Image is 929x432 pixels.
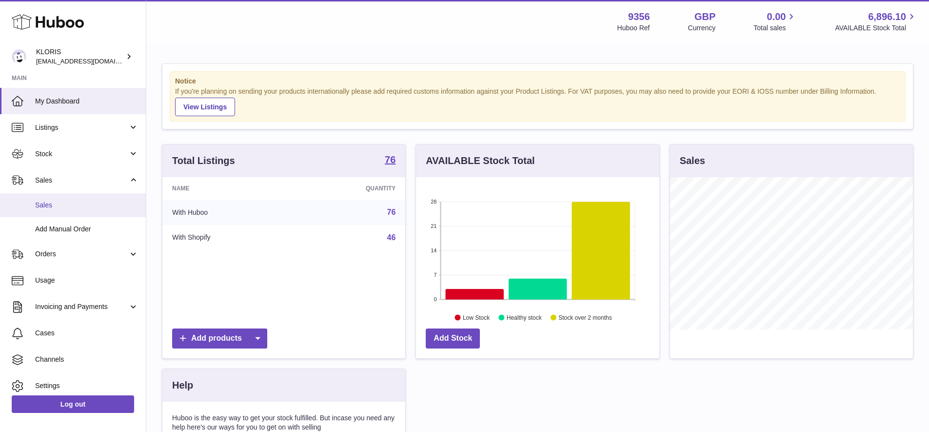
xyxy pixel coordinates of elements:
[426,154,534,167] h3: AVAILABLE Stock Total
[753,23,797,33] span: Total sales
[434,272,437,278] text: 7
[36,57,143,65] span: [EMAIL_ADDRESS][DOMAIN_NAME]
[175,87,900,116] div: If you're planning on sending your products internationally please add required customs informati...
[385,155,395,166] a: 76
[385,155,395,165] strong: 76
[431,223,437,229] text: 21
[426,329,480,349] a: Add Stock
[387,233,396,242] a: 46
[628,10,650,23] strong: 9356
[35,176,128,185] span: Sales
[463,314,490,321] text: Low Stock
[35,149,128,159] span: Stock
[431,199,437,205] text: 28
[172,154,235,167] h3: Total Listings
[172,329,267,349] a: Add products
[162,177,294,200] th: Name
[35,201,138,210] span: Sales
[434,296,437,302] text: 0
[559,314,612,321] text: Stock over 2 months
[868,10,906,23] span: 6,896.10
[175,98,235,116] a: View Listings
[35,329,138,338] span: Cases
[35,276,138,285] span: Usage
[35,355,138,364] span: Channels
[835,10,917,33] a: 6,896.10 AVAILABLE Stock Total
[172,379,193,392] h3: Help
[387,208,396,216] a: 76
[12,395,134,413] a: Log out
[35,97,138,106] span: My Dashboard
[172,413,395,432] p: Huboo is the easy way to get your stock fulfilled. But incase you need any help here's our ways f...
[36,47,124,66] div: KLORIS
[175,77,900,86] strong: Notice
[162,200,294,225] td: With Huboo
[162,225,294,250] td: With Shopify
[35,381,138,391] span: Settings
[617,23,650,33] div: Huboo Ref
[507,314,542,321] text: Healthy stock
[12,49,26,64] img: huboo@kloriscbd.com
[35,249,128,259] span: Orders
[694,10,715,23] strong: GBP
[767,10,786,23] span: 0.00
[35,225,138,234] span: Add Manual Order
[35,302,128,311] span: Invoicing and Payments
[688,23,716,33] div: Currency
[35,123,128,132] span: Listings
[294,177,406,200] th: Quantity
[680,154,705,167] h3: Sales
[753,10,797,33] a: 0.00 Total sales
[835,23,917,33] span: AVAILABLE Stock Total
[431,247,437,253] text: 14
